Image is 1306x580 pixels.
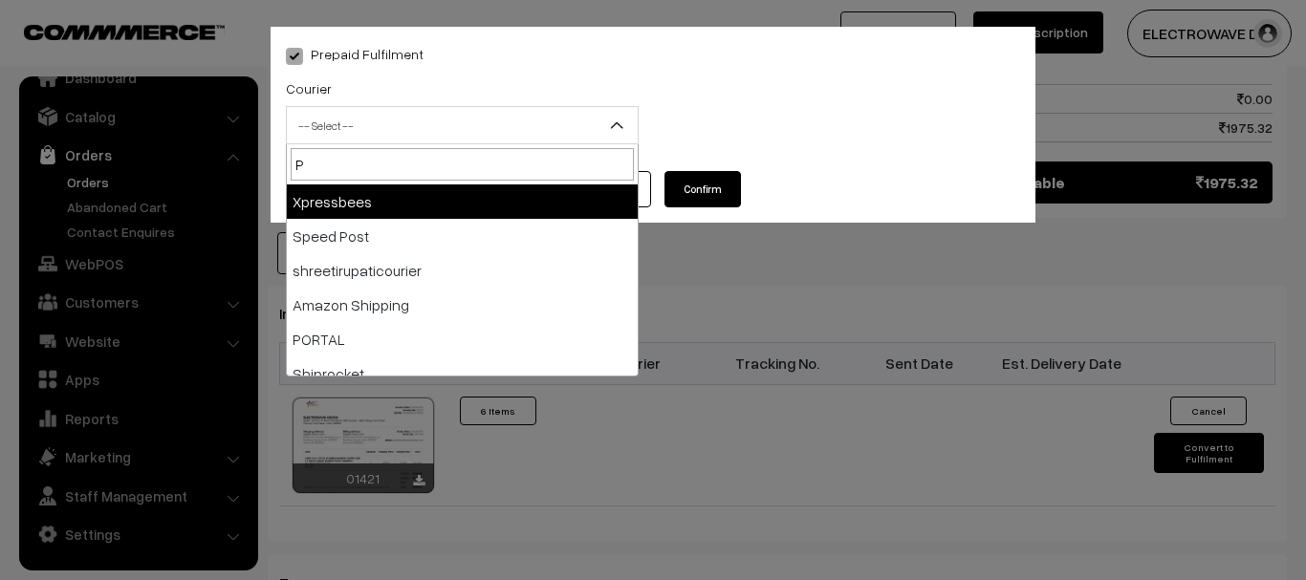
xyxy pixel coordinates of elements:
[287,356,638,391] li: Shiprocket
[286,106,639,144] span: -- Select --
[664,171,741,207] button: Confirm
[287,253,638,288] li: shreetirupaticourier
[286,44,424,64] label: Prepaid Fulfilment
[286,78,332,98] label: Courier
[287,184,638,219] li: Xpressbees
[287,322,638,356] li: PORTAL
[287,109,638,142] span: -- Select --
[287,219,638,253] li: Speed Post
[287,288,638,322] li: Amazon Shipping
